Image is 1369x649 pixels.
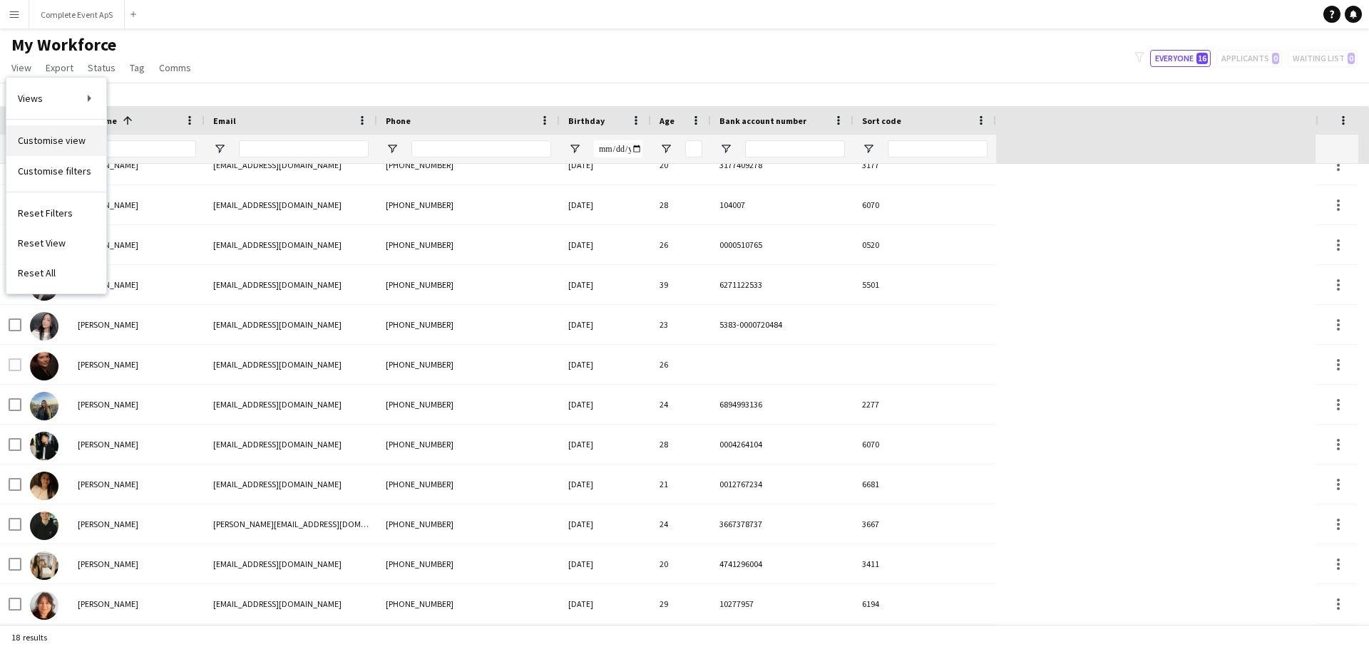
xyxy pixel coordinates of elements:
[862,239,879,250] span: 0520
[719,598,754,609] span: 10277957
[660,115,675,126] span: Age
[651,504,711,544] div: 24
[377,345,560,384] div: [PHONE_NUMBER]
[560,584,651,623] div: [DATE]
[377,584,560,623] div: [PHONE_NUMBER]
[377,385,560,424] div: [PHONE_NUMBER]
[651,544,711,583] div: 20
[862,439,879,450] span: 6070
[862,115,901,126] span: Sort code
[30,472,58,500] img: Naila Aoussar
[30,392,58,420] img: Marinela Stefanova
[560,425,651,464] div: [DATE]
[651,185,711,224] div: 28
[719,479,762,489] span: 0012767234
[651,305,711,344] div: 23
[719,319,782,330] span: 5383-0000720484
[11,61,31,74] span: View
[568,142,581,155] button: Open Filter Menu
[862,199,879,210] span: 6070
[124,58,150,77] a: Tag
[651,145,711,185] div: 20
[411,140,551,157] input: Phone Filter Input
[862,519,879,529] span: 3667
[560,464,651,504] div: [DATE]
[862,279,879,290] span: 5501
[560,385,651,424] div: [DATE]
[862,479,879,489] span: 6681
[205,185,377,224] div: [EMAIL_ADDRESS][DOMAIN_NAME]
[46,61,73,74] span: Export
[40,58,79,77] a: Export
[377,225,560,264] div: [PHONE_NUMBER]
[78,439,138,450] span: [PERSON_NAME]
[386,115,411,126] span: Phone
[205,145,377,185] div: [EMAIL_ADDRESS][DOMAIN_NAME]
[205,225,377,264] div: [EMAIL_ADDRESS][DOMAIN_NAME]
[377,305,560,344] div: [PHONE_NUMBER]
[9,358,21,371] input: Row Selection is disabled for this row (unchecked)
[719,160,762,170] span: 3177409278
[30,432,58,460] img: Mathias Dahl
[82,58,121,77] a: Status
[377,464,560,504] div: [PHONE_NUMBER]
[205,584,377,623] div: [EMAIL_ADDRESS][DOMAIN_NAME]
[78,359,138,370] span: [PERSON_NAME]
[78,399,138,410] span: [PERSON_NAME]
[377,265,560,304] div: [PHONE_NUMBER]
[205,385,377,424] div: [EMAIL_ADDRESS][DOMAIN_NAME]
[78,199,138,210] span: [PERSON_NAME]
[29,1,125,28] button: Complete Event ApS
[78,598,138,609] span: [PERSON_NAME]
[78,279,138,290] span: [PERSON_NAME]
[862,160,879,170] span: 3177
[78,479,138,489] span: [PERSON_NAME]
[651,265,711,304] div: 39
[560,225,651,264] div: [DATE]
[30,512,58,540] img: Niels Christian Hertel
[1196,53,1208,64] span: 16
[205,305,377,344] div: [EMAIL_ADDRESS][DOMAIN_NAME]
[651,345,711,384] div: 26
[719,519,762,529] span: 3667378737
[30,352,58,380] img: Marie Espenhain
[888,140,988,157] input: Sort code Filter Input
[719,559,762,569] span: 4741296004
[153,58,197,77] a: Comms
[651,225,711,264] div: 26
[30,312,58,341] img: Maria Boujakhrout
[239,140,369,157] input: Email Filter Input
[560,345,651,384] div: [DATE]
[213,115,236,126] span: Email
[719,199,745,210] span: 104007
[377,425,560,464] div: [PHONE_NUMBER]
[78,519,138,529] span: [PERSON_NAME]
[568,115,605,126] span: Birthday
[205,265,377,304] div: [EMAIL_ADDRESS][DOMAIN_NAME]
[560,145,651,185] div: [DATE]
[6,58,37,77] a: View
[594,140,642,157] input: Birthday Filter Input
[862,598,879,609] span: 6194
[30,551,58,580] img: Olivia Larsen
[651,584,711,623] div: 29
[377,544,560,583] div: [PHONE_NUMBER]
[213,142,226,155] button: Open Filter Menu
[719,399,762,410] span: 6894993136
[103,140,196,157] input: Full Name Filter Input
[719,239,762,250] span: 0000510765
[159,61,191,74] span: Comms
[862,559,879,569] span: 3411
[560,305,651,344] div: [DATE]
[205,504,377,544] div: [PERSON_NAME][EMAIL_ADDRESS][DOMAIN_NAME]
[719,279,762,290] span: 6271122533
[862,399,879,410] span: 2277
[377,504,560,544] div: [PHONE_NUMBER]
[377,145,560,185] div: [PHONE_NUMBER]
[1150,50,1211,67] button: Everyone16
[78,239,138,250] span: [PERSON_NAME]
[78,160,138,170] span: [PERSON_NAME]
[386,142,399,155] button: Open Filter Menu
[205,425,377,464] div: [EMAIL_ADDRESS][DOMAIN_NAME]
[862,142,875,155] button: Open Filter Menu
